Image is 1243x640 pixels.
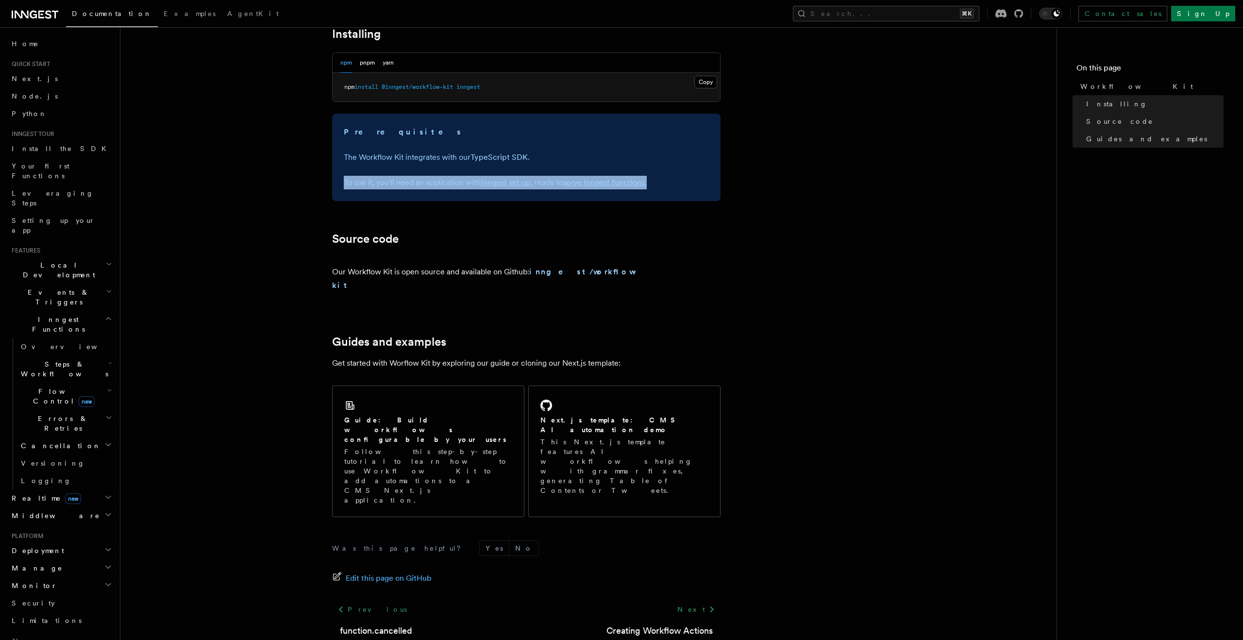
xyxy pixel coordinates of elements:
span: Limitations [12,617,82,624]
span: new [65,493,81,504]
a: Limitations [8,612,114,629]
p: Was this page helpful? [332,543,468,553]
span: Overview [21,343,121,351]
span: Edit this page on GitHub [346,572,432,585]
span: Security [12,599,55,607]
span: Documentation [72,10,152,17]
span: Cancellation [17,441,101,451]
a: Node.js [8,87,114,105]
a: Your first Functions [8,157,114,185]
span: Workflow Kit [1080,82,1193,91]
kbd: ⌘K [960,9,974,18]
span: Node.js [12,92,58,100]
button: Yes [480,541,509,556]
span: new [79,396,95,407]
a: Examples [158,3,221,26]
button: Flow Controlnew [17,383,114,410]
h2: Guide: Build workflows configurable by your users [344,415,512,444]
a: Inngest set up [481,178,531,187]
span: npm [344,84,354,90]
a: serve Inngest functions [563,178,645,187]
span: Realtime [8,493,81,503]
a: TypeScript SDK [470,152,528,162]
span: Platform [8,532,44,540]
p: Get started with Worflow Kit by exploring our guide or cloning our Next.js template: [332,356,721,370]
button: Realtimenew [8,489,114,507]
a: Guides and examples [1082,130,1224,148]
button: Toggle dark mode [1039,8,1062,19]
span: @inngest/workflow-kit [382,84,453,90]
button: Errors & Retries [17,410,114,437]
span: Flow Control [17,387,107,406]
span: Events & Triggers [8,287,106,307]
span: Guides and examples [1086,134,1207,144]
p: The Workflow Kit integrates with our . [344,151,709,164]
span: AgentKit [227,10,279,17]
a: Security [8,594,114,612]
button: Deployment [8,542,114,559]
a: Sign Up [1171,6,1235,21]
a: Source code [1082,113,1224,130]
a: AgentKit [221,3,285,26]
span: Home [12,39,39,49]
a: Python [8,105,114,122]
span: Manage [8,563,63,573]
a: Creating Workflow Actions [606,624,713,638]
button: Middleware [8,507,114,524]
p: This Next.js template features AI workflows helping with grammar fixes, generating Table of Conte... [540,437,708,495]
span: Leveraging Steps [12,189,94,207]
div: Inngest Functions [8,338,114,489]
span: Local Development [8,260,106,280]
button: Manage [8,559,114,577]
button: Local Development [8,256,114,284]
span: Features [8,247,40,254]
span: Inngest tour [8,130,54,138]
span: Next.js [12,75,58,83]
span: Middleware [8,511,100,521]
button: Events & Triggers [8,284,114,311]
span: inngest [456,84,480,90]
a: Previous [332,601,412,618]
span: Deployment [8,546,64,556]
a: Documentation [66,3,158,27]
span: Source code [1086,117,1153,126]
button: Cancellation [17,437,114,455]
button: npm [340,53,352,73]
button: Monitor [8,577,114,594]
h2: Next.js template: CMS AI automation demo [540,415,708,435]
a: Setting up your app [8,212,114,239]
button: Copy [694,76,717,88]
a: Installing [1082,95,1224,113]
a: Edit this page on GitHub [332,572,432,585]
p: Our Workflow Kit is open source and available on Github: [332,265,644,292]
span: Installing [1086,99,1147,109]
p: To use it, you'll need an application with , ready to . [344,176,709,189]
a: Leveraging Steps [8,185,114,212]
span: Examples [164,10,216,17]
a: Installing [332,27,381,41]
button: Inngest Functions [8,311,114,338]
a: Guides and examples [332,335,446,349]
span: Python [12,110,47,118]
button: yarn [383,53,394,73]
span: Monitor [8,581,57,590]
a: Home [8,35,114,52]
strong: Prerequisites [344,127,462,136]
a: Workflow Kit [1076,78,1224,95]
h4: On this page [1076,62,1224,78]
iframe: GitHub [648,274,721,284]
span: Versioning [21,459,85,467]
span: Steps & Workflows [17,359,108,379]
a: Logging [17,472,114,489]
p: Follow this step-by-step tutorial to learn how to use Workflow Kit to add automations to a CMS Ne... [344,447,512,505]
a: Install the SDK [8,140,114,157]
a: Next.js template: CMS AI automation demoThis Next.js template features AI workflows helping with ... [528,386,721,517]
a: function.cancelled [340,624,412,638]
a: Contact sales [1078,6,1167,21]
button: pnpm [360,53,375,73]
a: Next [672,601,721,618]
a: Next.js [8,70,114,87]
button: Search...⌘K [793,6,979,21]
span: Quick start [8,60,50,68]
span: Inngest Functions [8,315,105,334]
